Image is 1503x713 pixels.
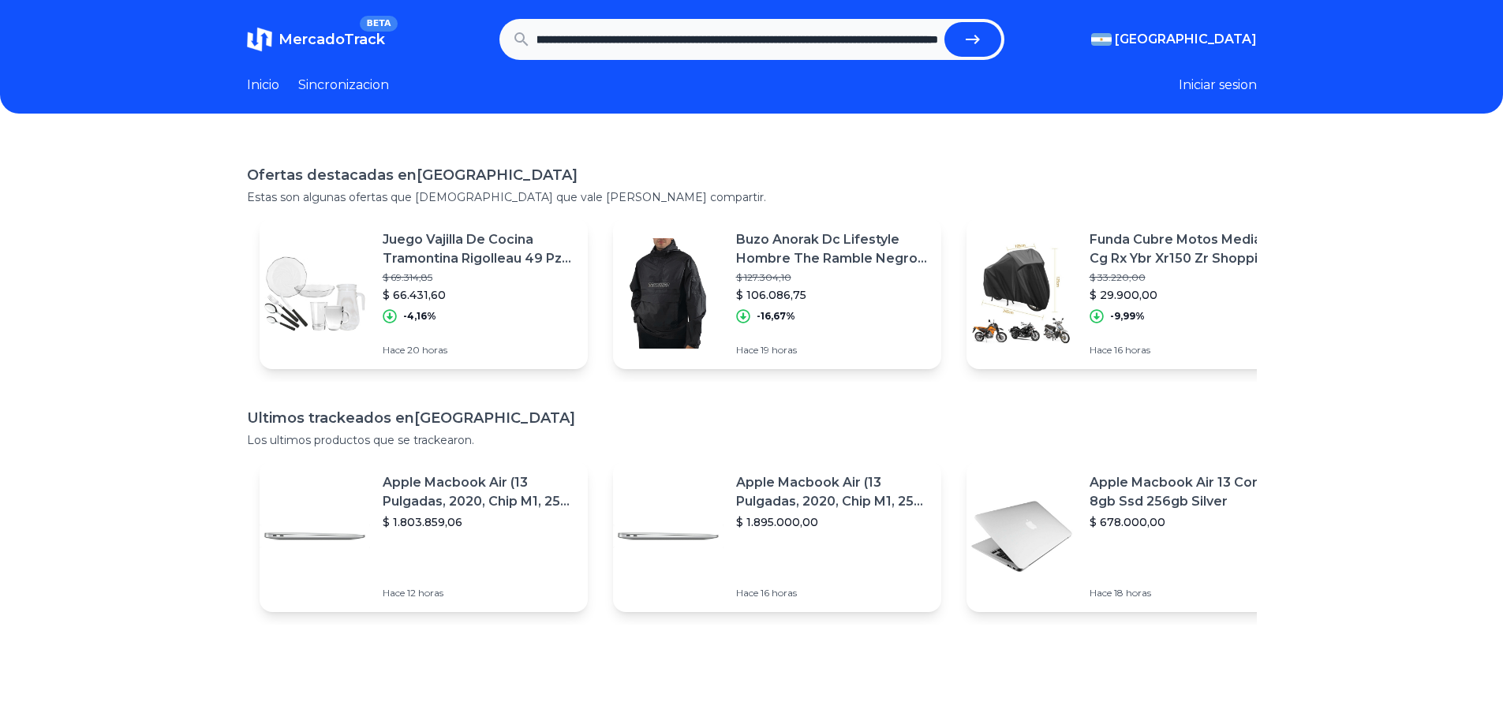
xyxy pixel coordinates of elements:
span: BETA [360,16,397,32]
p: Apple Macbook Air (13 Pulgadas, 2020, Chip M1, 256 Gb De Ssd, 8 Gb De Ram) - Plata [383,473,575,511]
p: Hace 19 horas [736,344,929,356]
a: Featured imageFunda Cubre Motos Mediana Cg Rx Ybr Xr150 Zr Shopping Bike$ 33.220,00$ 29.900,00-9,... [966,218,1295,369]
p: $ 106.086,75 [736,287,929,303]
p: Buzo Anorak Dc Lifestyle Hombre The Ramble Negro Blw [736,230,929,268]
a: Sincronizacion [298,76,389,95]
span: MercadoTrack [279,31,385,48]
img: Featured image [966,238,1077,349]
a: Featured imageApple Macbook Air 13 Core I5 8gb Ssd 256gb Silver$ 678.000,00Hace 18 horas [966,461,1295,612]
a: Inicio [247,76,279,95]
p: -9,99% [1110,310,1145,323]
p: Hace 12 horas [383,587,575,599]
a: Featured imageApple Macbook Air (13 Pulgadas, 2020, Chip M1, 256 Gb De Ssd, 8 Gb De Ram) - Plata$... [613,461,941,612]
img: Featured image [966,481,1077,592]
img: Featured image [613,238,723,349]
p: $ 1.895.000,00 [736,514,929,530]
img: Featured image [260,238,370,349]
p: Estas son algunas ofertas que [DEMOGRAPHIC_DATA] que vale [PERSON_NAME] compartir. [247,189,1257,205]
img: Featured image [613,481,723,592]
p: Hace 16 horas [736,587,929,599]
p: $ 33.220,00 [1090,271,1282,284]
p: $ 1.803.859,06 [383,514,575,530]
h1: Ultimos trackeados en [GEOGRAPHIC_DATA] [247,407,1257,429]
p: $ 66.431,60 [383,287,575,303]
p: $ 69.314,85 [383,271,575,284]
p: Funda Cubre Motos Mediana Cg Rx Ybr Xr150 Zr Shopping Bike [1090,230,1282,268]
img: MercadoTrack [247,27,272,52]
p: Juego Vajilla De Cocina Tramontina Rigolleau 49 Pz Ct [383,230,575,268]
a: Featured imageBuzo Anorak Dc Lifestyle Hombre The Ramble Negro Blw$ 127.304,10$ 106.086,75-16,67%... [613,218,941,369]
a: Featured imageApple Macbook Air (13 Pulgadas, 2020, Chip M1, 256 Gb De Ssd, 8 Gb De Ram) - Plata$... [260,461,588,612]
p: Hace 18 horas [1090,587,1282,599]
p: Apple Macbook Air (13 Pulgadas, 2020, Chip M1, 256 Gb De Ssd, 8 Gb De Ram) - Plata [736,473,929,511]
img: Featured image [260,481,370,592]
span: [GEOGRAPHIC_DATA] [1115,30,1257,49]
p: Hace 20 horas [383,344,575,356]
p: Hace 16 horas [1090,344,1282,356]
button: [GEOGRAPHIC_DATA] [1091,30,1257,49]
h1: Ofertas destacadas en [GEOGRAPHIC_DATA] [247,164,1257,186]
a: MercadoTrackBETA [247,27,385,52]
p: $ 29.900,00 [1090,287,1282,303]
img: Argentina [1091,33,1112,46]
p: -16,67% [757,310,795,323]
p: Apple Macbook Air 13 Core I5 8gb Ssd 256gb Silver [1090,473,1282,511]
p: -4,16% [403,310,436,323]
p: $ 127.304,10 [736,271,929,284]
button: Iniciar sesion [1179,76,1257,95]
a: Featured imageJuego Vajilla De Cocina Tramontina Rigolleau 49 Pz Ct$ 69.314,85$ 66.431,60-4,16%Ha... [260,218,588,369]
p: $ 678.000,00 [1090,514,1282,530]
p: Los ultimos productos que se trackearon. [247,432,1257,448]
